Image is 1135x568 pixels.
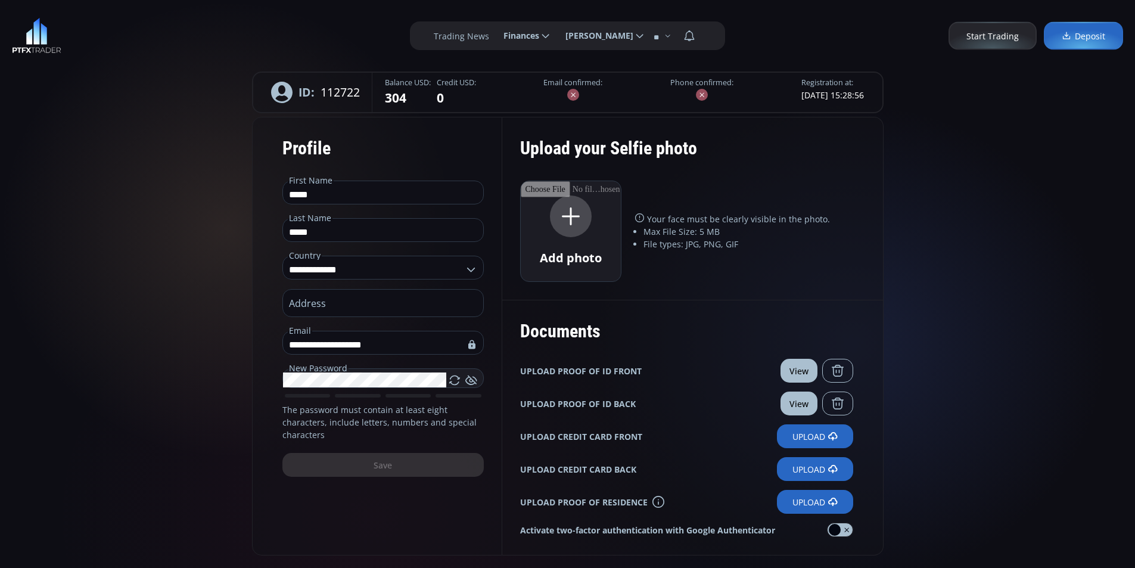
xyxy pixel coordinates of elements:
[520,524,775,536] strong: Activate two-factor authentication with Google Authenticator
[385,77,431,107] fieldset: 304
[12,18,61,54] img: LOGO
[966,30,1019,42] span: Start Trading
[949,22,1037,50] a: Start Trading
[1044,22,1123,50] a: Deposit
[520,496,648,508] b: UPLOAD PROOF OF RESIDENCE
[298,83,315,101] b: ID:
[252,117,502,555] form: The password must contain at least eight characters, include letters, numbers and special characters
[282,129,484,167] div: Profile
[801,77,864,101] fieldset: [DATE] 15:28:56
[434,30,489,42] label: Trading News
[557,24,633,48] span: [PERSON_NAME]
[495,24,539,48] span: Finances
[543,77,602,89] label: Email confirmed:
[437,77,476,107] fieldset: 0
[437,77,476,89] legend: Credit USD:
[385,77,431,89] legend: Balance USD:
[520,430,642,443] b: UPLOAD CREDIT CARD FRONT
[643,238,853,250] li: File types: JPG, PNG, GIF
[520,365,642,377] b: UPLOAD PROOF OF ID FRONT
[520,463,636,476] b: UPLOAD CREDIT CARD BACK
[643,225,853,238] li: Max File Size: 5 MB
[780,392,817,415] button: View
[259,73,372,112] div: 112722
[780,359,817,383] button: View
[520,398,636,410] b: UPLOAD PROOF OF ID BACK
[520,312,853,350] div: Documents
[1062,30,1105,42] span: Deposit
[670,77,733,89] label: Phone confirmed:
[635,213,853,225] p: Your face must be clearly visible in the photo.
[777,424,853,448] label: Upload
[520,129,853,181] div: Upload your Selfie photo
[777,490,853,514] label: Upload
[777,457,853,481] label: Upload
[801,77,853,89] legend: Registration at:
